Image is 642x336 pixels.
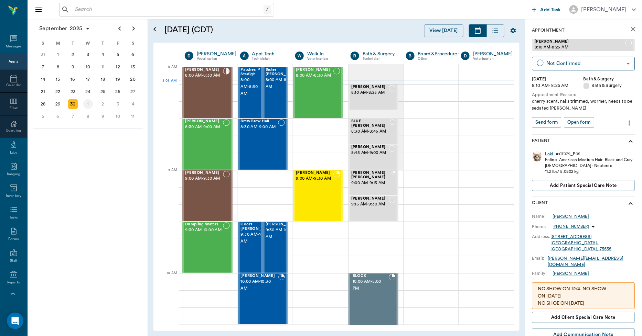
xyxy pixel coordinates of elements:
[307,51,340,57] div: Walk In
[241,124,278,131] span: 8:30 AM - 9:00 AM
[241,77,258,97] span: 8:00 AM - 8:30 AM
[38,24,68,33] span: September
[83,75,93,84] div: Wednesday, September 17, 2025
[461,52,470,60] div: D
[545,151,554,157] a: Loki
[128,87,138,97] div: Saturday, September 27, 2025
[532,180,635,191] button: Add patient Special Care Note
[68,24,84,33] span: 2025
[553,213,589,220] a: [PERSON_NAME]
[295,52,304,60] div: W
[98,112,108,121] div: Thursday, October 9, 2025
[65,38,81,48] div: T
[127,22,140,35] button: Next page
[296,175,333,182] span: 9:00 AM - 9:30 AM
[349,170,398,196] div: BOOKED, 9:00 AM - 9:15 AM
[36,22,94,35] button: September2025
[532,270,553,277] div: Family:
[185,72,223,79] span: 8:00 AM - 8:30 AM
[532,200,548,208] p: Client
[351,119,390,128] span: BLUE [PERSON_NAME]
[532,98,635,111] div: cherry scent, nails trimmed, wormer, needs to be sedated [PERSON_NAME]
[98,87,108,97] div: Thursday, September 25, 2025
[51,38,66,48] div: M
[538,285,629,307] p: NO SHOW ON 12/4. NO SHOW ON [DATE] NO SHOE ON [DATE]
[349,119,398,144] div: NOT_CONFIRMED, 8:30 AM - 8:45 AM
[81,38,96,48] div: W
[532,117,561,128] button: Send form
[363,51,396,57] a: Bath & Surgery
[406,52,415,60] div: B
[418,51,460,57] a: Board &Procedures
[7,172,20,177] div: Imaging
[98,50,108,59] div: Thursday, September 4, 2025
[182,67,233,119] div: CHECKED_IN, 8:00 AM - 8:30 AM
[159,270,177,287] div: 10 AM
[185,175,223,182] span: 9:00 AM - 9:30 AM
[351,197,389,201] span: [PERSON_NAME]
[98,62,108,72] div: Thursday, September 11, 2025
[98,99,108,109] div: Thursday, October 2, 2025
[95,38,110,48] div: T
[351,171,392,180] span: [PERSON_NAME] [PERSON_NAME]
[552,314,616,321] span: Add client Special Care Note
[68,99,78,109] div: Today, Tuesday, September 30, 2025
[182,119,233,170] div: NOT_CONFIRMED, 8:30 AM - 9:00 AM
[547,59,624,67] div: Not Confirmed
[185,222,223,227] span: Dumpling Waters
[349,196,398,222] div: NOT_CONFIRMED, 9:15 AM - 9:30 AM
[296,68,333,72] span: [PERSON_NAME]
[532,27,565,34] p: Appointment
[473,51,513,57] a: [PERSON_NAME]
[83,50,93,59] div: Wednesday, September 3, 2025
[53,75,63,84] div: Monday, September 15, 2025
[6,193,21,199] div: Inventory
[551,235,612,251] a: [STREET_ADDRESS][GEOGRAPHIC_DATA], [GEOGRAPHIC_DATA], 75555
[164,24,316,35] h5: [DATE] (CDT)
[624,117,635,129] button: more
[159,64,177,81] div: 8 AM
[238,273,288,325] div: BOOKED, 10:00 AM - 10:30 AM
[532,213,553,220] div: Name:
[241,68,258,77] span: Patches Stadigh
[53,62,63,72] div: Monday, September 8, 2025
[532,137,550,146] p: Patient
[6,44,22,49] div: Messages
[264,5,271,14] div: /
[113,112,123,121] div: Friday, October 10, 2025
[38,75,48,84] div: Sunday, September 14, 2025
[241,274,278,278] span: [PERSON_NAME]
[185,52,193,60] div: D
[9,215,18,220] div: Tasks
[532,224,553,230] div: Phone:
[473,56,513,62] div: Veterinarian
[293,170,343,222] div: BOOKED, 9:00 AM - 9:30 AM
[349,84,398,110] div: NOT_CONFIRMED, 8:10 AM - 8:25 AM
[351,89,389,96] span: 8:10 AM - 8:25 AM
[627,200,635,208] svg: show more
[535,40,625,44] span: [PERSON_NAME]
[252,56,285,62] div: Technician
[128,50,138,59] div: Saturday, September 6, 2025
[351,149,389,156] span: 8:45 AM - 9:00 AM
[627,137,635,146] svg: show more
[38,99,48,109] div: Sunday, September 28, 2025
[10,150,17,155] div: Labs
[553,270,589,277] a: [PERSON_NAME]
[581,5,627,14] div: [PERSON_NAME]
[532,255,548,261] div: Email:
[113,50,123,59] div: Friday, September 5, 2025
[197,51,236,57] a: [PERSON_NAME]
[10,258,17,264] div: Staff
[113,75,123,84] div: Friday, September 19, 2025
[351,52,359,60] div: B
[182,222,233,273] div: NOT_CONFIRMED, 9:30 AM - 10:00 AM
[113,62,123,72] div: Friday, September 12, 2025
[550,182,617,189] span: Add patient Special Care Note
[263,222,288,273] div: NOT_CONFIRMED, 9:30 AM - 10:00 AM
[252,51,285,57] a: Appt Tech
[9,59,18,64] div: Appts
